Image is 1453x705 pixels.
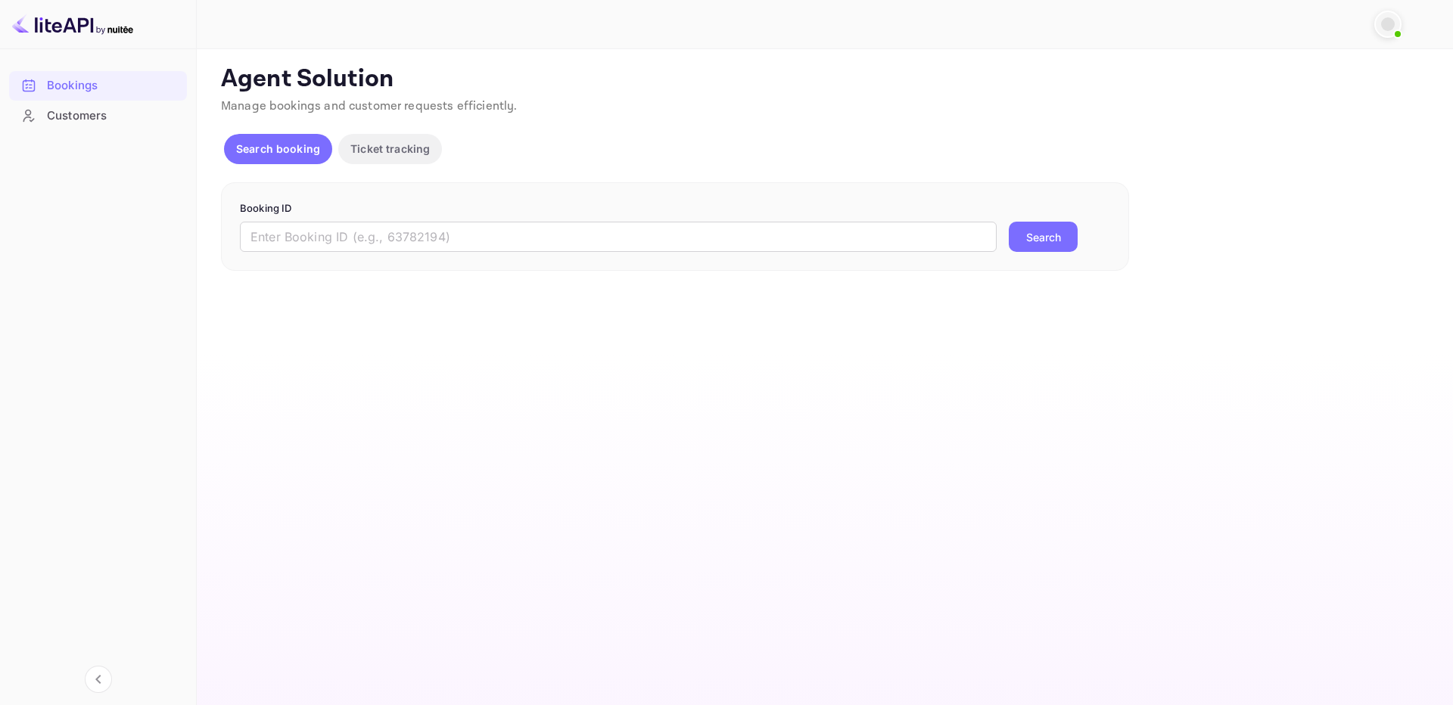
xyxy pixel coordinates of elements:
[240,201,1110,216] p: Booking ID
[236,141,320,157] p: Search booking
[9,101,187,131] div: Customers
[47,77,179,95] div: Bookings
[1009,222,1078,252] button: Search
[9,71,187,101] div: Bookings
[240,222,997,252] input: Enter Booking ID (e.g., 63782194)
[85,666,112,693] button: Collapse navigation
[9,101,187,129] a: Customers
[47,107,179,125] div: Customers
[12,12,133,36] img: LiteAPI logo
[221,64,1426,95] p: Agent Solution
[9,71,187,99] a: Bookings
[221,98,518,114] span: Manage bookings and customer requests efficiently.
[350,141,430,157] p: Ticket tracking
